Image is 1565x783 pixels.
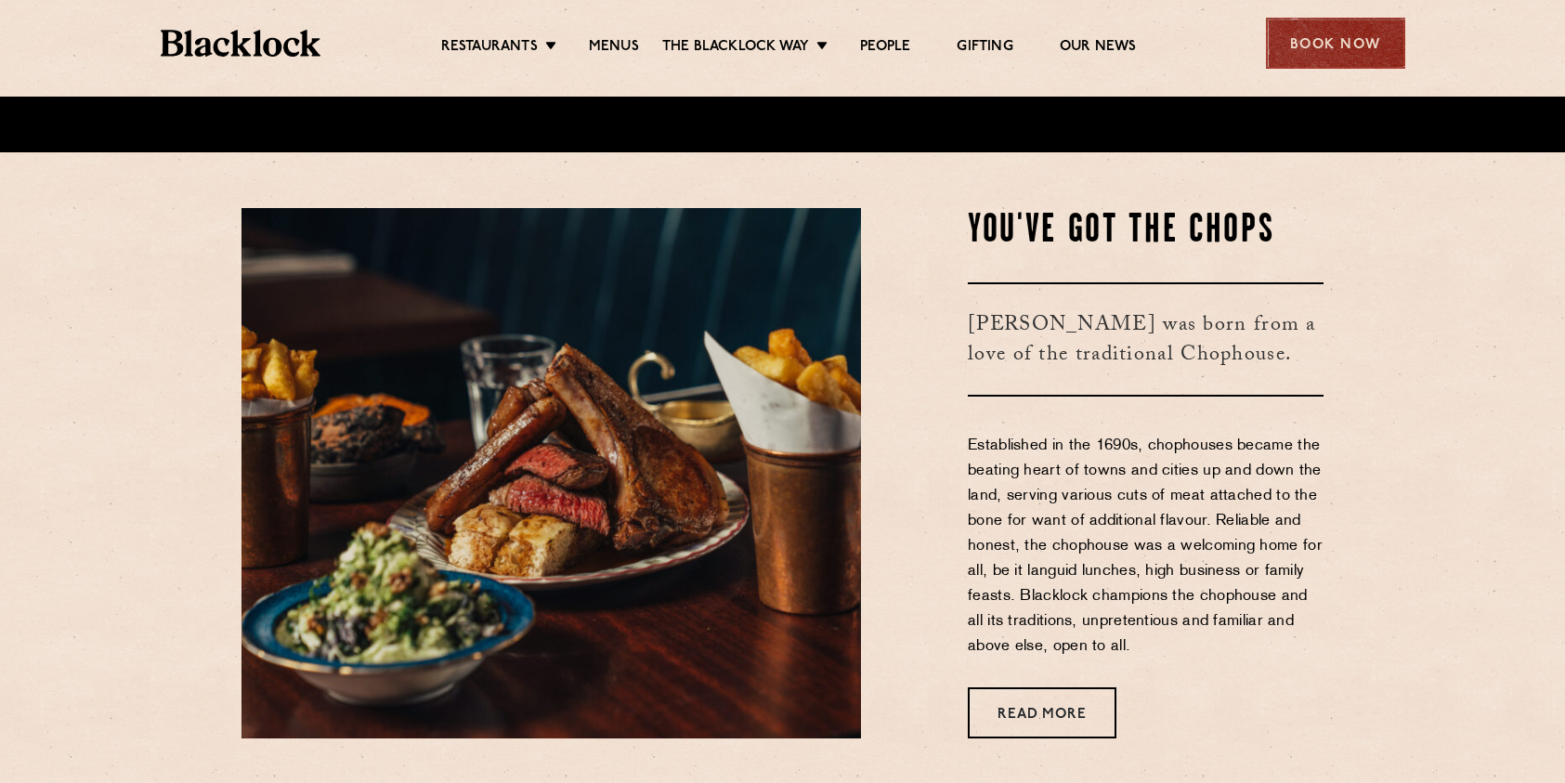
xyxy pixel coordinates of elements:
img: BL_Textured_Logo-footer-cropped.svg [161,30,321,57]
a: Restaurants [441,38,538,59]
a: People [860,38,910,59]
a: Menus [589,38,639,59]
div: Book Now [1266,18,1405,69]
h2: You've Got The Chops [968,208,1324,254]
a: Our News [1060,38,1137,59]
h3: [PERSON_NAME] was born from a love of the traditional Chophouse. [968,282,1324,397]
a: Read More [968,687,1116,738]
a: The Blacklock Way [662,38,809,59]
p: Established in the 1690s, chophouses became the beating heart of towns and cities up and down the... [968,434,1324,659]
a: Gifting [957,38,1012,59]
